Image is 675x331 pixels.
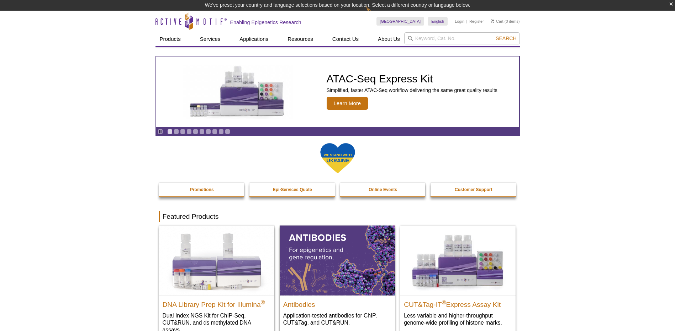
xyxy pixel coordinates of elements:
[496,36,516,41] span: Search
[328,32,363,46] a: Contact Us
[193,129,198,134] a: Go to slide 5
[163,298,271,308] h2: DNA Library Prep Kit for Illumina
[283,32,317,46] a: Resources
[327,74,497,84] h2: ATAC-Seq Express Kit
[431,183,517,196] a: Customer Support
[230,19,301,26] h2: Enabling Epigenetics Research
[404,298,512,308] h2: CUT&Tag-IT Express Assay Kit
[156,56,519,127] a: ATAC-Seq Express Kit ATAC-Seq Express Kit Simplified, faster ATAC-Seq workflow delivering the sam...
[455,19,464,24] a: Login
[491,17,520,26] li: (0 items)
[455,187,492,192] strong: Customer Support
[190,187,214,192] strong: Promotions
[280,226,395,295] img: All Antibodies
[442,299,446,305] sup: ®
[180,129,185,134] a: Go to slide 3
[491,19,503,24] a: Cart
[369,187,397,192] strong: Online Events
[376,17,424,26] a: [GEOGRAPHIC_DATA]
[218,129,224,134] a: Go to slide 9
[340,183,426,196] a: Online Events
[159,211,516,222] h2: Featured Products
[404,32,520,44] input: Keyword, Cat. No.
[174,129,179,134] a: Go to slide 2
[320,142,355,174] img: We Stand With Ukraine
[261,299,265,305] sup: ®
[155,32,185,46] a: Products
[235,32,273,46] a: Applications
[374,32,404,46] a: About Us
[491,19,494,23] img: Your Cart
[167,129,173,134] a: Go to slide 1
[366,5,385,22] img: Change Here
[466,17,468,26] li: |
[327,87,497,93] p: Simplified, faster ATAC-Seq workflow delivering the same great quality results
[196,32,225,46] a: Services
[199,129,205,134] a: Go to slide 6
[283,312,391,326] p: Application-tested antibodies for ChIP, CUT&Tag, and CUT&RUN.
[225,129,230,134] a: Go to slide 10
[273,187,312,192] strong: Epi-Services Quote
[469,19,484,24] a: Register
[327,97,368,110] span: Learn More
[159,226,274,295] img: DNA Library Prep Kit for Illumina
[404,312,512,326] p: Less variable and higher-throughput genome-wide profiling of histone marks​.
[186,129,192,134] a: Go to slide 4
[494,35,518,42] button: Search
[212,129,217,134] a: Go to slide 8
[283,298,391,308] h2: Antibodies
[179,65,296,119] img: ATAC-Seq Express Kit
[159,183,245,196] a: Promotions
[156,56,519,127] article: ATAC-Seq Express Kit
[400,226,516,295] img: CUT&Tag-IT® Express Assay Kit
[249,183,336,196] a: Epi-Services Quote
[206,129,211,134] a: Go to slide 7
[428,17,448,26] a: English
[158,129,163,134] a: Toggle autoplay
